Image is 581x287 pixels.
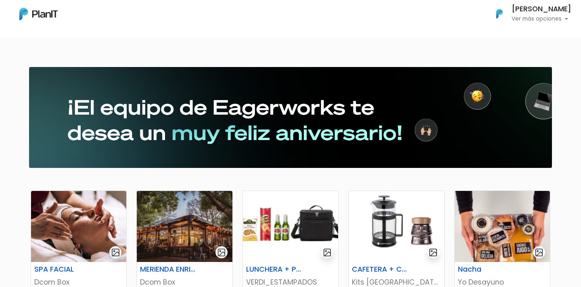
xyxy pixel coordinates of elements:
[455,191,550,262] img: thumb_D894C8AE-60BF-4788-A814-9D6A2BE292DF.jpeg
[31,191,126,262] img: thumb_2AAA59ED-4AB8-4286-ADA8-D238202BF1A2.jpeg
[512,6,571,13] h6: [PERSON_NAME]
[428,248,438,257] img: gallery-light
[323,248,332,257] img: gallery-light
[19,8,58,20] img: PlanIt Logo
[486,3,571,24] button: PlanIt Logo [PERSON_NAME] Ver más opciones
[512,16,571,22] p: Ver más opciones
[347,265,413,274] h6: CAFETERA + CAFÉ [PERSON_NAME]
[29,265,95,274] h6: SPA FACIAL
[243,191,338,262] img: thumb_B5069BE2-F4D7-4801-A181-DF9E184C69A6.jpeg
[137,191,232,262] img: thumb_6349CFF3-484F-4BCD-9940-78224EC48F4B.jpeg
[491,5,508,23] img: PlanIt Logo
[535,248,544,257] img: gallery-light
[241,265,307,274] h6: LUNCHERA + PICADA
[111,248,120,257] img: gallery-light
[217,248,226,257] img: gallery-light
[453,265,519,274] h6: Nacha
[349,191,444,262] img: thumb_63AE2317-F514-41F3-A209-2759B9902972.jpeg
[135,265,201,274] h6: MERIENDA ENRIQUETA CAFÉ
